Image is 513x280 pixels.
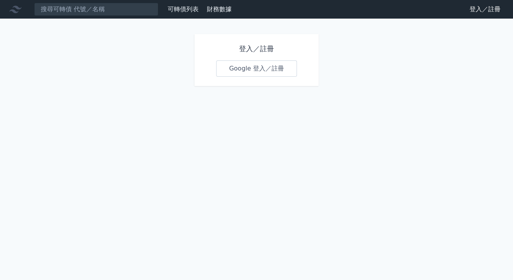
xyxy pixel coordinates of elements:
a: Google 登入／註冊 [216,60,297,77]
input: 搜尋可轉債 代號／名稱 [34,3,158,16]
h1: 登入／註冊 [216,43,297,54]
a: 登入／註冊 [463,3,507,15]
a: 財務數據 [207,5,232,13]
a: 可轉債列表 [168,5,199,13]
